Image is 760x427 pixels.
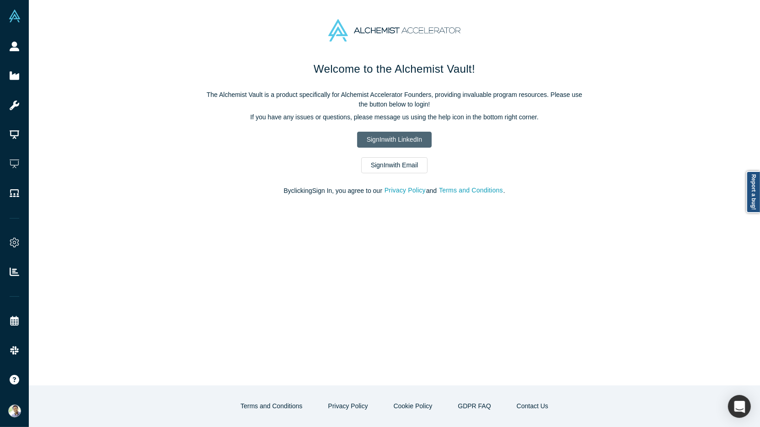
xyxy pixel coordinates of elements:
a: Report a bug! [746,171,760,213]
button: Privacy Policy [384,185,426,196]
button: Terms and Conditions [231,398,312,414]
img: Alchemist Accelerator Logo [328,19,460,42]
button: Privacy Policy [318,398,377,414]
a: GDPR FAQ [448,398,500,414]
a: SignInwith Email [361,157,428,173]
p: The Alchemist Vault is a product specifically for Alchemist Accelerator Founders, providing inval... [203,90,587,109]
h1: Welcome to the Alchemist Vault! [203,61,587,77]
img: Ravi Belani's Account [8,405,21,417]
button: Terms and Conditions [439,185,503,196]
img: Alchemist Vault Logo [8,10,21,22]
p: By clicking Sign In , you agree to our and . [203,186,587,196]
button: Cookie Policy [384,398,442,414]
p: If you have any issues or questions, please message us using the help icon in the bottom right co... [203,112,587,122]
a: SignInwith LinkedIn [357,132,432,148]
button: Contact Us [507,398,558,414]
